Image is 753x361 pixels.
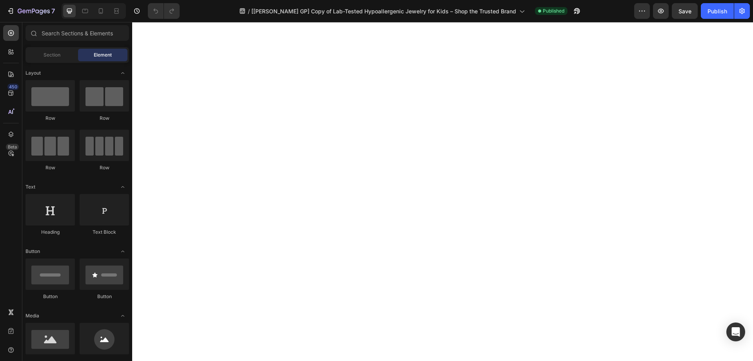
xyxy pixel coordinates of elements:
[251,7,516,15] span: [[PERSON_NAME] GP] Copy of Lab-Tested Hypoallergenic Jewelry for Kids – Shop the Trusted Brand
[25,164,75,171] div: Row
[3,3,58,19] button: 7
[80,229,129,236] div: Text Block
[248,7,250,15] span: /
[543,7,564,15] span: Published
[25,229,75,236] div: Heading
[726,323,745,341] div: Open Intercom Messenger
[80,164,129,171] div: Row
[44,51,60,59] span: Section
[25,248,40,255] span: Button
[25,115,75,122] div: Row
[51,6,55,16] p: 7
[80,115,129,122] div: Row
[116,310,129,322] span: Toggle open
[80,293,129,300] div: Button
[672,3,698,19] button: Save
[116,67,129,79] span: Toggle open
[116,245,129,258] span: Toggle open
[708,7,727,15] div: Publish
[132,22,753,361] iframe: Design area
[148,3,180,19] div: Undo/Redo
[25,25,129,41] input: Search Sections & Elements
[25,70,41,77] span: Layout
[25,293,75,300] div: Button
[6,144,19,150] div: Beta
[678,8,691,15] span: Save
[94,51,112,59] span: Element
[25,183,35,191] span: Text
[25,312,39,319] span: Media
[701,3,734,19] button: Publish
[116,181,129,193] span: Toggle open
[7,84,19,90] div: 450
